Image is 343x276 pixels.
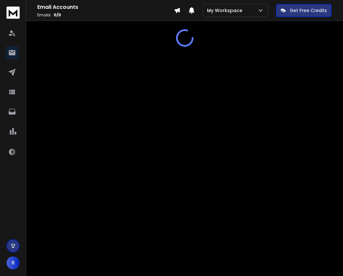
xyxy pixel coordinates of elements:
h1: Email Accounts [37,3,174,11]
button: Get Free Credits [276,4,332,17]
p: Emails : [37,12,174,18]
button: R [7,256,20,269]
span: 0 / 0 [54,12,61,18]
p: My Workspace [207,7,245,14]
p: Get Free Credits [290,7,327,14]
img: logo [7,7,20,19]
